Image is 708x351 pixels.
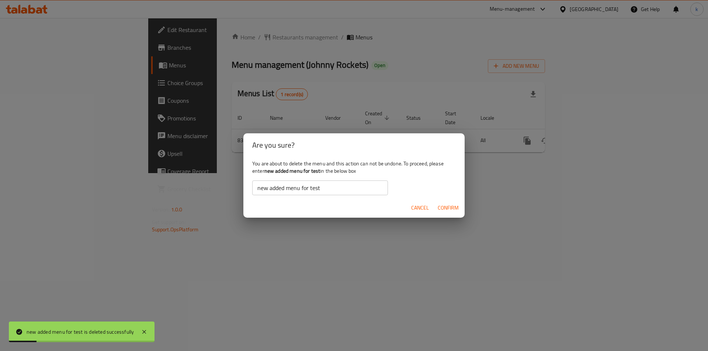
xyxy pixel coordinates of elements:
[438,203,459,213] span: Confirm
[264,166,320,176] b: new added menu for test
[435,201,462,215] button: Confirm
[411,203,429,213] span: Cancel
[27,328,134,336] div: new added menu for test is deleted successfully
[243,157,465,198] div: You are about to delete the menu and this action can not be undone. To proceed, please enter in t...
[252,139,456,151] h2: Are you sure?
[408,201,432,215] button: Cancel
